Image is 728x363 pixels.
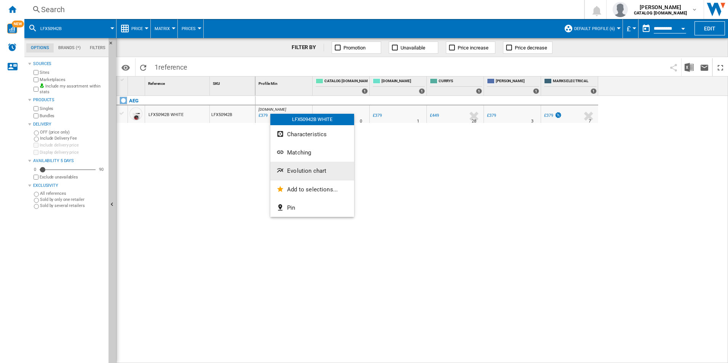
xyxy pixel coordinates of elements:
[287,186,338,193] span: Add to selections...
[287,131,327,138] span: Characteristics
[270,143,354,162] button: Matching
[270,125,354,143] button: Characteristics
[270,162,354,180] button: Evolution chart
[287,204,295,211] span: Pin
[287,167,326,174] span: Evolution chart
[270,180,354,199] button: Add to selections...
[287,149,311,156] span: Matching
[270,199,354,217] button: Pin...
[270,114,354,125] div: LFX50942B WHITE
